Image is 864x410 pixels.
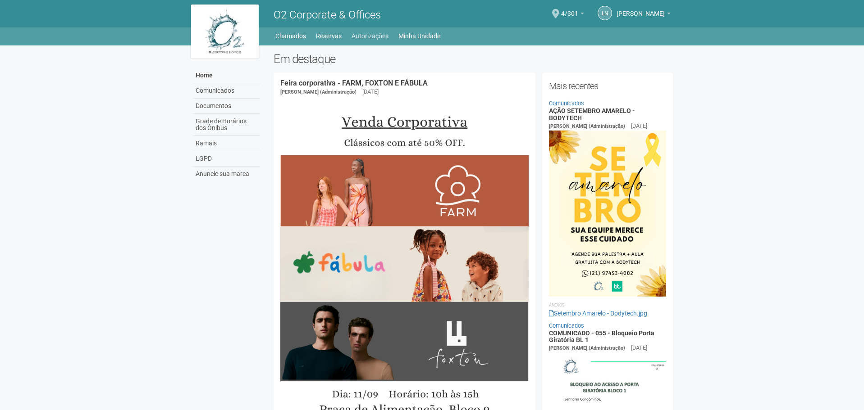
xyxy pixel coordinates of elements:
a: Anuncie sua marca [193,167,260,181]
a: Ramais [193,136,260,151]
div: [DATE] [362,88,379,96]
a: Home [193,68,260,83]
div: [DATE] [631,344,647,352]
span: O2 Corporate & Offices [274,9,381,21]
a: Grade de Horários dos Ônibus [193,114,260,136]
h2: Em destaque [274,52,673,66]
img: logo.jpg [191,5,259,59]
a: Feira corporativa - FARM, FOXTON E FÁBULA [280,79,428,87]
a: Autorizações [352,30,389,42]
a: LGPD [193,151,260,167]
span: [PERSON_NAME] (Administração) [280,89,357,95]
a: Chamados [275,30,306,42]
a: 4/301 [561,11,584,18]
span: [PERSON_NAME] (Administração) [549,345,625,351]
h2: Mais recentes [549,79,667,93]
a: Minha Unidade [398,30,440,42]
div: [DATE] [631,122,647,130]
a: Reservas [316,30,342,42]
span: [PERSON_NAME] (Administração) [549,123,625,129]
a: COMUNICADO - 055 - Bloqueio Porta Giratória BL 1 [549,329,654,343]
a: AÇÃO SETEMBRO AMARELO - BODYTECH [549,107,635,121]
li: Anexos [549,301,667,309]
a: LN [598,6,612,20]
span: 4/301 [561,1,578,17]
a: [PERSON_NAME] [617,11,671,18]
span: Leandro Nascimento de Oliveira [617,1,665,17]
a: Setembro Amarelo - Bodytech.jpg [549,310,647,317]
a: Comunicados [549,322,584,329]
img: Setembro%20Amarelo%20-%20Bodytech.jpg [549,131,667,297]
a: Comunicados [193,83,260,99]
a: Documentos [193,99,260,114]
a: Comunicados [549,100,584,107]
